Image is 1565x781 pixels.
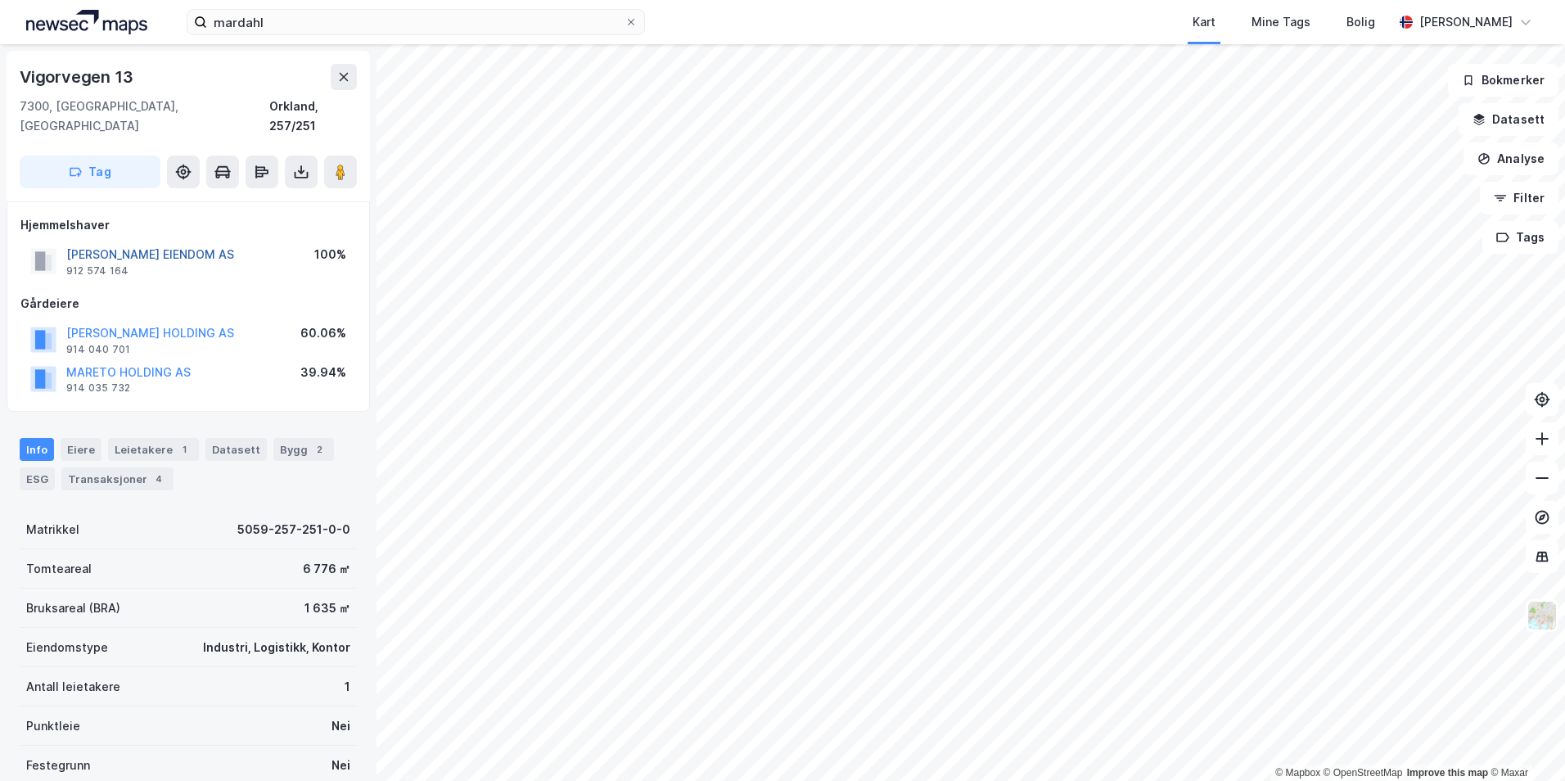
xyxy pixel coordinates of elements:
[331,756,350,775] div: Nei
[345,677,350,697] div: 1
[300,363,346,382] div: 39.94%
[26,598,120,618] div: Bruksareal (BRA)
[20,215,356,235] div: Hjemmelshaver
[20,467,55,490] div: ESG
[1459,103,1558,136] button: Datasett
[314,245,346,264] div: 100%
[1275,767,1320,779] a: Mapbox
[300,323,346,343] div: 60.06%
[311,441,327,458] div: 2
[237,520,350,539] div: 5059-257-251-0-0
[303,559,350,579] div: 6 776 ㎡
[26,520,79,539] div: Matrikkel
[26,716,80,736] div: Punktleie
[1324,767,1403,779] a: OpenStreetMap
[20,64,136,90] div: Vigorvegen 13
[26,10,147,34] img: logo.a4113a55bc3d86da70a041830d287a7e.svg
[151,471,167,487] div: 4
[203,638,350,657] div: Industri, Logistikk, Kontor
[1448,64,1558,97] button: Bokmerker
[1482,221,1558,254] button: Tags
[176,441,192,458] div: 1
[26,677,120,697] div: Antall leietakere
[20,438,54,461] div: Info
[108,438,199,461] div: Leietakere
[26,638,108,657] div: Eiendomstype
[269,97,357,136] div: Orkland, 257/251
[1252,12,1310,32] div: Mine Tags
[1480,182,1558,214] button: Filter
[66,381,130,395] div: 914 035 732
[61,438,101,461] div: Eiere
[1483,702,1565,781] iframe: Chat Widget
[1193,12,1215,32] div: Kart
[66,264,129,278] div: 912 574 164
[1527,600,1558,631] img: Z
[1407,767,1488,779] a: Improve this map
[26,756,90,775] div: Festegrunn
[205,438,267,461] div: Datasett
[1346,12,1375,32] div: Bolig
[207,10,625,34] input: Søk på adresse, matrikkel, gårdeiere, leietakere eller personer
[20,156,160,188] button: Tag
[61,467,174,490] div: Transaksjoner
[20,97,269,136] div: 7300, [GEOGRAPHIC_DATA], [GEOGRAPHIC_DATA]
[304,598,350,618] div: 1 635 ㎡
[331,716,350,736] div: Nei
[1419,12,1513,32] div: [PERSON_NAME]
[20,294,356,314] div: Gårdeiere
[26,559,92,579] div: Tomteareal
[1464,142,1558,175] button: Analyse
[66,343,130,356] div: 914 040 701
[273,438,334,461] div: Bygg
